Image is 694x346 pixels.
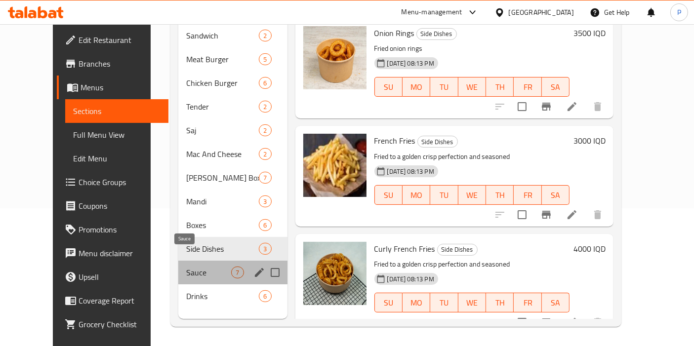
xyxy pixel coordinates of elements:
[79,34,161,46] span: Edit Restaurant
[79,271,161,283] span: Upsell
[430,185,458,205] button: TU
[259,150,271,159] span: 2
[259,221,271,230] span: 6
[186,77,259,89] div: Chicken Burger
[186,290,259,302] span: Drinks
[65,99,169,123] a: Sections
[259,219,271,231] div: items
[430,293,458,312] button: TU
[57,218,169,241] a: Promotions
[178,284,287,308] div: Drinks6
[186,243,259,255] span: Side Dishes
[57,265,169,289] a: Upsell
[232,268,243,277] span: 7
[79,224,161,235] span: Promotions
[57,76,169,99] a: Menus
[186,267,231,278] span: Sauce
[186,195,259,207] span: Mandi
[438,244,477,255] span: Side Dishes
[259,102,271,112] span: 2
[57,28,169,52] a: Edit Restaurant
[509,7,574,18] div: [GEOGRAPHIC_DATA]
[379,188,399,202] span: SU
[303,242,367,305] img: Curly French Fries
[186,101,259,113] span: Tender
[486,185,514,205] button: TH
[259,124,271,136] div: items
[57,194,169,218] a: Coupons
[462,188,482,202] span: WE
[418,136,457,148] span: Side Dishes
[379,296,399,310] span: SU
[586,95,610,118] button: delete
[546,188,566,202] span: SA
[178,166,287,190] div: [PERSON_NAME] Box7
[79,176,161,188] span: Choice Groups
[178,47,287,71] div: Meat Burger5
[178,20,287,312] nav: Menu sections
[79,247,161,259] span: Menu disclaimer
[178,142,287,166] div: Mac And Cheese2
[259,31,271,40] span: 2
[430,77,458,97] button: TU
[186,148,259,160] div: Mac And Cheese
[259,292,271,301] span: 6
[186,30,259,41] span: Sandwich
[178,213,287,237] div: Boxes6
[573,134,606,148] h6: 3000 IQD
[534,310,558,334] button: Branch-specific-item
[73,105,161,117] span: Sections
[512,204,532,225] span: Select to update
[186,124,259,136] span: Saj
[374,258,570,270] p: Fried to a golden crisp perfection and seasoned
[542,293,570,312] button: SA
[534,203,558,227] button: Branch-specific-item
[518,296,537,310] span: FR
[374,133,415,148] span: French Fries
[417,28,456,39] span: Side Dishes
[434,188,454,202] span: TU
[490,188,510,202] span: TH
[379,80,399,94] span: SU
[462,80,482,94] span: WE
[178,71,287,95] div: Chicken Burger6
[259,195,271,207] div: items
[259,290,271,302] div: items
[73,129,161,141] span: Full Menu View
[374,26,414,40] span: Onion Rings
[407,188,426,202] span: MO
[259,53,271,65] div: items
[259,30,271,41] div: items
[437,244,478,256] div: Side Dishes
[677,7,681,18] span: P
[462,296,482,310] span: WE
[403,77,430,97] button: MO
[542,77,570,97] button: SA
[514,77,541,97] button: FR
[542,185,570,205] button: SA
[259,55,271,64] span: 5
[486,77,514,97] button: TH
[486,293,514,312] button: TH
[586,203,610,227] button: delete
[434,80,454,94] span: TU
[81,81,161,93] span: Menus
[57,312,169,336] a: Grocery Checklist
[178,24,287,47] div: Sandwich2
[259,101,271,113] div: items
[546,296,566,310] span: SA
[490,80,510,94] span: TH
[566,101,578,113] a: Edit menu item
[57,52,169,76] a: Branches
[383,59,438,68] span: [DATE] 08:13 PM
[186,219,259,231] span: Boxes
[534,95,558,118] button: Branch-specific-item
[518,188,537,202] span: FR
[259,173,271,183] span: 7
[259,126,271,135] span: 2
[458,77,486,97] button: WE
